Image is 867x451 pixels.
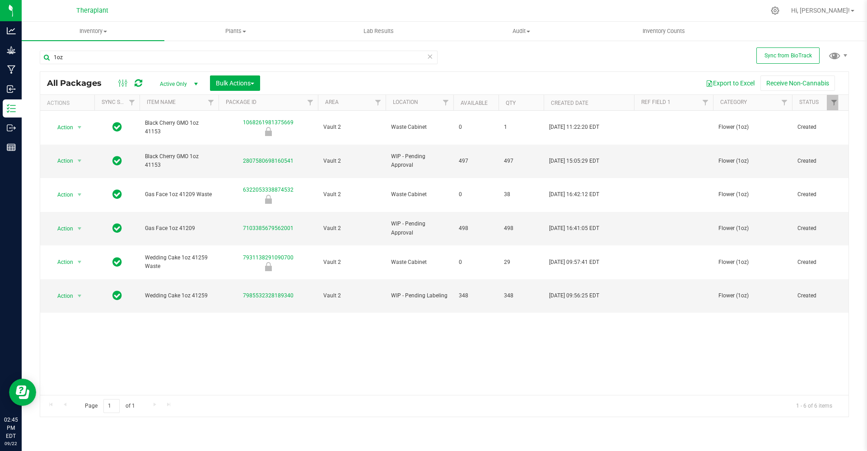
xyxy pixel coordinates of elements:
span: select [74,222,85,235]
span: 497 [504,157,538,165]
span: Wedding Cake 1oz 41259 [145,291,213,300]
span: Flower (1oz) [718,123,787,132]
div: Manage settings [769,6,781,15]
div: Newly Received [217,195,319,204]
button: Sync from BioTrack [756,47,820,64]
button: Receive Non-Cannabis [760,75,835,91]
span: 0 [459,258,493,267]
span: WIP - Pending Approval [391,152,448,169]
span: 348 [459,291,493,300]
a: Qty [506,100,516,106]
a: Filter [777,95,792,110]
span: Created [797,123,836,132]
span: Vault 2 [323,224,380,233]
span: Waste Cabinet [391,190,448,199]
span: Action [49,222,74,235]
span: In Sync [112,121,122,133]
span: Action [49,188,74,201]
span: Created [797,224,836,233]
span: [DATE] 11:22:20 EDT [549,123,599,132]
a: Item Name [147,99,176,105]
span: Waste Cabinet [391,258,448,267]
iframe: Resource center [9,379,36,406]
a: Category [720,99,747,105]
span: Audit [450,27,592,35]
span: In Sync [112,222,122,235]
a: Created Date [551,100,588,106]
span: select [74,188,85,201]
a: 1068261981375669 [243,119,294,126]
span: [DATE] 09:56:25 EDT [549,291,599,300]
span: Waste Cabinet [391,123,448,132]
span: 498 [459,224,493,233]
a: 2807580698160541 [243,158,294,164]
a: Filter [698,95,713,110]
inline-svg: Inbound [7,85,16,94]
span: Lab Results [351,27,406,35]
span: Flower (1oz) [718,258,787,267]
span: select [74,256,85,268]
span: Inventory [22,27,164,35]
span: Clear [427,51,433,62]
span: select [74,121,85,134]
a: Inventory Counts [592,22,735,41]
span: Flower (1oz) [718,291,787,300]
span: Gas Face 1oz 41209 Waste [145,190,213,199]
span: Action [49,155,74,167]
span: 29 [504,258,538,267]
span: Wedding Cake 1oz 41259 Waste [145,254,213,271]
a: Area [325,99,339,105]
a: Filter [303,95,318,110]
inline-svg: Manufacturing [7,65,16,74]
span: Vault 2 [323,190,380,199]
span: Action [49,121,74,134]
span: In Sync [112,289,122,302]
span: Theraplant [76,7,108,14]
p: 02:45 PM EDT [4,416,18,440]
a: Lab Results [307,22,450,41]
a: Filter [204,95,219,110]
span: Vault 2 [323,123,380,132]
a: 7931138291090700 [243,254,294,261]
span: [DATE] 16:42:12 EDT [549,190,599,199]
a: Inventory [22,22,164,41]
span: Created [797,190,836,199]
span: 1 - 6 of 6 items [789,399,839,413]
a: Ref Field 1 [641,99,671,105]
p: 09/22 [4,440,18,447]
span: Black Cherry GMO 1oz 41153 [145,119,213,136]
a: Audit [450,22,592,41]
a: Filter [438,95,453,110]
span: Flower (1oz) [718,224,787,233]
a: Available [461,100,488,106]
span: Created [797,157,836,165]
a: Package ID [226,99,256,105]
span: [DATE] 16:41:05 EDT [549,224,599,233]
span: Page of 1 [77,399,142,413]
a: Filter [371,95,386,110]
span: In Sync [112,188,122,201]
span: Black Cherry GMO 1oz 41153 [145,152,213,169]
span: In Sync [112,155,122,167]
span: 348 [504,291,538,300]
a: 6322053338874532 [243,187,294,193]
span: Vault 2 [323,157,380,165]
input: Search Package ID, Item Name, SKU, Lot or Part Number... [40,51,438,64]
span: Action [49,256,74,268]
span: [DATE] 09:57:41 EDT [549,258,599,267]
span: Gas Face 1oz 41209 [145,224,213,233]
span: Plants [165,27,307,35]
a: Sync Status [102,99,136,105]
div: Newly Received [217,127,319,136]
a: Filter [827,95,842,110]
span: WIP - Pending Approval [391,220,448,237]
span: Flower (1oz) [718,190,787,199]
inline-svg: Outbound [7,123,16,132]
span: WIP - Pending Labeling [391,291,448,300]
span: 38 [504,190,538,199]
span: 497 [459,157,493,165]
inline-svg: Inventory [7,104,16,113]
span: Bulk Actions [216,80,254,87]
a: Location [393,99,418,105]
span: Flower (1oz) [718,157,787,165]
